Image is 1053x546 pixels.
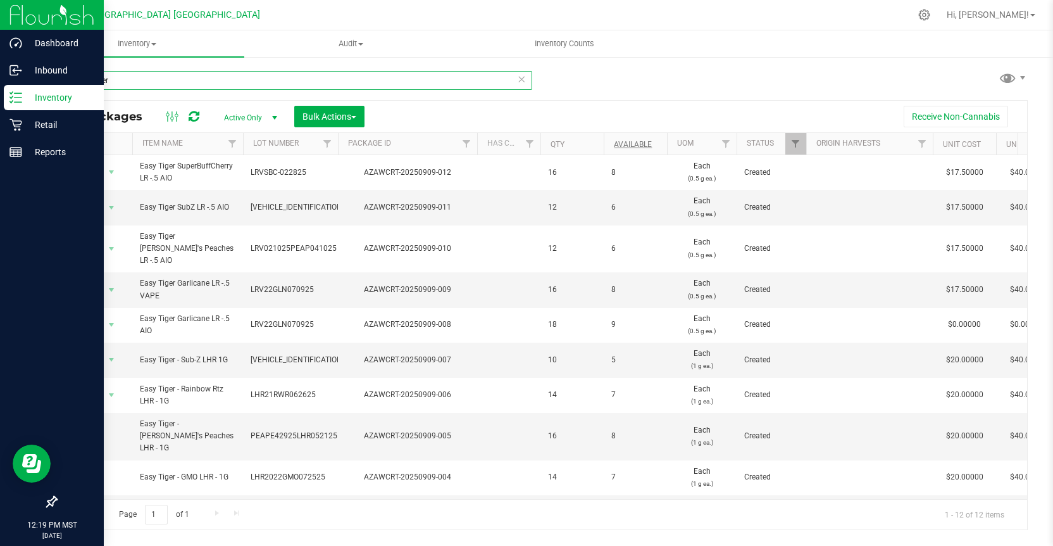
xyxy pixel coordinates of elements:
a: Audit [244,30,458,57]
span: 6 [611,201,659,213]
span: LRV22GLN070925 [251,284,330,296]
span: 9 [611,319,659,331]
span: select [104,240,120,258]
span: LHR21RWR062625 [251,389,330,401]
span: Easy Tiger - Sub-Z LHR 1G [140,354,235,366]
a: Filter [456,133,477,155]
inline-svg: Inbound [9,64,22,77]
td: $20.00000 [933,343,996,378]
a: Lot Number [253,139,299,148]
span: 8 [611,430,659,442]
div: AZAWCRT-20250909-007 [336,354,479,366]
div: AZAWCRT-20250909-012 [336,167,479,179]
p: Reports [22,144,98,160]
p: (1 g ea.) [675,436,729,448]
span: Each [675,313,729,337]
span: 12 [548,243,596,255]
inline-svg: Retail [9,118,22,131]
span: LRV021025PEAP041025 [251,243,337,255]
a: Status [747,139,774,148]
p: (0.5 g ea.) [675,325,729,337]
button: Bulk Actions [294,106,364,127]
span: $0.00000 [1004,315,1049,334]
span: Easy Tiger Garlicane LR -.5 AIO [140,313,235,337]
span: Created [744,389,799,401]
span: 16 [548,284,596,296]
a: Filter [785,133,806,155]
span: [US_STATE][GEOGRAPHIC_DATA] [GEOGRAPHIC_DATA] [37,10,260,20]
span: select [104,386,120,404]
span: Each [675,160,729,184]
div: Manage settings [916,9,932,21]
span: Easy Tiger [PERSON_NAME]'s Peaches LR -.5 AIO [140,231,235,267]
span: Inventory [30,38,244,49]
span: Each [675,348,729,372]
div: AZAWCRT-20250909-005 [336,430,479,442]
a: Item Name [142,139,183,148]
span: 8 [611,167,659,179]
span: 14 [548,389,596,401]
td: $0.00000 [933,308,996,343]
div: AZAWCRT-20250909-011 [336,201,479,213]
th: Has COA [477,133,540,155]
span: select [104,316,120,334]
span: Easy Tiger SubZ LR -.5 AIO [140,201,235,213]
a: Inventory [30,30,244,57]
td: $20.00000 [933,378,996,413]
a: Filter [520,133,540,155]
p: 12:19 PM MST [6,519,98,531]
span: Each [675,466,729,490]
a: Filter [912,133,933,155]
span: 1 - 12 of 12 items [935,505,1014,524]
span: Each [675,424,729,448]
span: 7 [611,471,659,483]
div: AZAWCRT-20250909-006 [336,389,479,401]
span: Each [675,383,729,407]
span: Created [744,319,799,331]
span: Created [744,430,799,442]
span: 6 [611,243,659,255]
p: Inbound [22,63,98,78]
div: AZAWCRT-20250909-009 [336,284,479,296]
td: $0.00000 [933,495,996,530]
td: $17.50000 [933,155,996,190]
td: $17.50000 [933,190,996,225]
inline-svg: Reports [9,146,22,158]
span: select [104,351,120,369]
a: Unit Price [1006,140,1046,149]
div: AZAWCRT-20250909-010 [336,243,479,255]
p: (0.5 g ea.) [675,249,729,261]
p: (0.5 g ea.) [675,290,729,302]
span: Each [675,236,729,260]
p: (1 g ea.) [675,360,729,372]
span: Bulk Actions [302,111,356,122]
span: PEAPE42925LHR052125 [251,430,337,442]
span: 18 [548,319,596,331]
p: (0.5 g ea.) [675,208,729,220]
span: [VEHICLE_IDENTIFICATION_NUMBER] [251,201,378,213]
span: LRVSBC-022825 [251,167,330,179]
p: (1 g ea.) [675,478,729,490]
p: Dashboard [22,35,98,51]
a: Available [614,140,652,149]
span: Created [744,201,799,213]
span: Easy Tiger - Rainbow Rtz LHR - 1G [140,383,235,407]
td: $20.00000 [933,413,996,460]
div: AZAWCRT-20250909-004 [336,471,479,483]
a: Filter [716,133,737,155]
span: 5 [611,354,659,366]
a: UOM [677,139,694,148]
td: $17.50000 [933,272,996,307]
span: Each [675,195,729,219]
span: Created [744,471,799,483]
span: 8 [611,284,659,296]
iframe: Resource center [13,445,51,483]
a: Filter [222,133,243,155]
span: Easy Tiger Garlicane LR -.5 VAPE [140,277,235,302]
span: Each [675,277,729,302]
span: Easy Tiger SuperBuffCherry LR -.5 AIO [140,160,235,184]
input: 1 [145,505,168,524]
inline-svg: Inventory [9,91,22,104]
span: LRV22GLN070925 [251,319,330,331]
span: Easy Tiger - GMO LHR - 1G [140,471,235,483]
